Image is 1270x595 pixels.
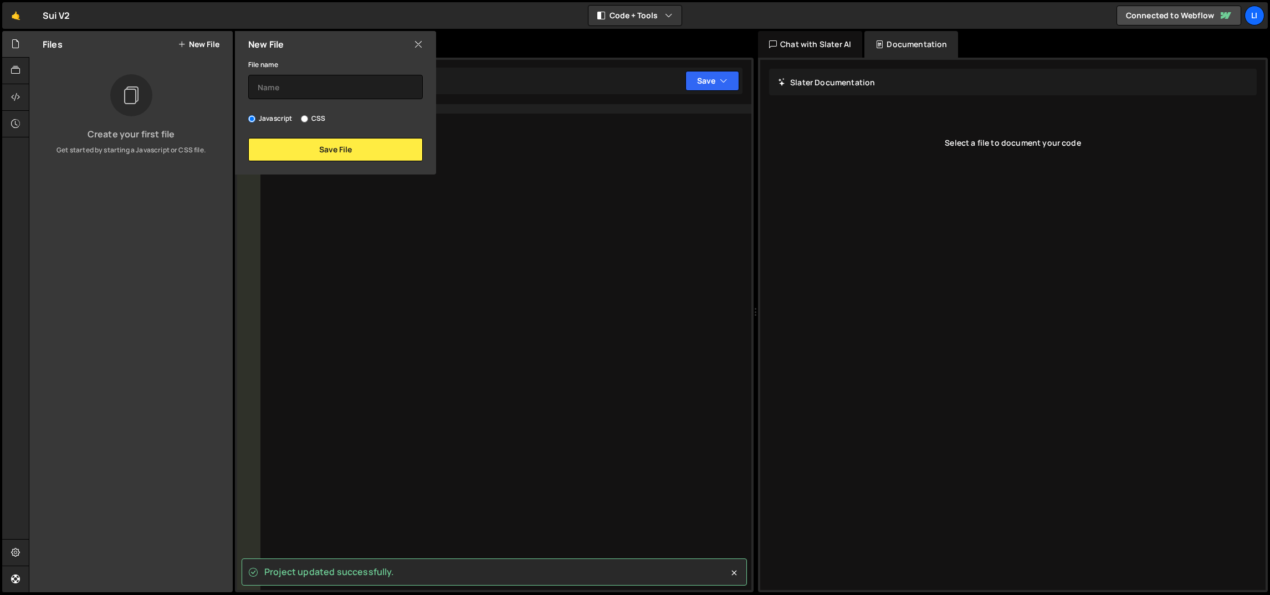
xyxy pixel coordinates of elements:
span: Project updated successfully. [264,566,395,578]
p: Get started by starting a Javascript or CSS file. [38,145,224,155]
a: Connected to Webflow [1117,6,1241,25]
label: CSS [301,113,325,124]
div: Sui V2 [43,9,70,22]
input: CSS [301,115,308,122]
button: Save [685,71,739,91]
h2: Files [43,38,63,50]
div: Documentation [864,31,958,58]
button: Save File [248,138,423,161]
div: Select a file to document your code [769,121,1257,165]
h2: New File [248,38,284,50]
button: Code + Tools [588,6,682,25]
h3: Create your first file [38,130,224,139]
label: File name [248,59,278,70]
a: Li [1245,6,1264,25]
h2: Slater Documentation [778,77,875,88]
div: Chat with Slater AI [758,31,862,58]
label: Javascript [248,113,293,124]
input: Name [248,75,423,99]
a: 🤙 [2,2,29,29]
input: Javascript [248,115,255,122]
button: New File [178,40,219,49]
